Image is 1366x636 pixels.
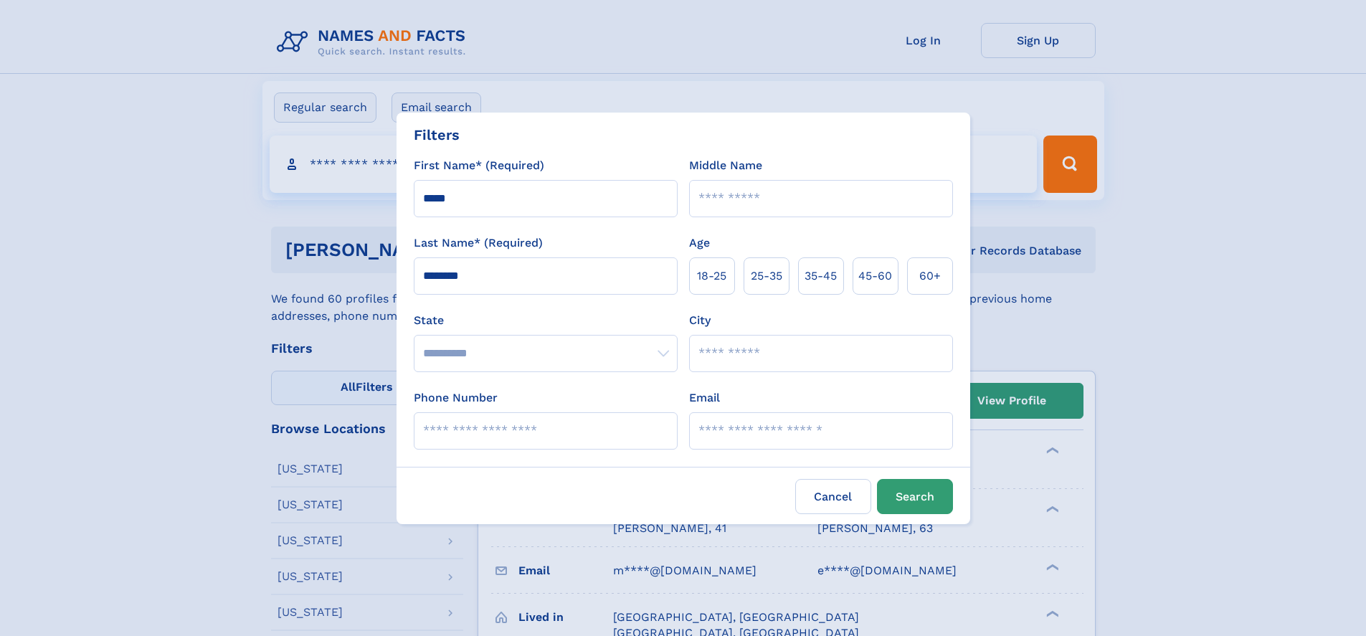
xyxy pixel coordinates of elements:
[689,389,720,407] label: Email
[751,267,782,285] span: 25‑35
[689,157,762,174] label: Middle Name
[414,157,544,174] label: First Name* (Required)
[689,234,710,252] label: Age
[858,267,892,285] span: 45‑60
[697,267,726,285] span: 18‑25
[805,267,837,285] span: 35‑45
[414,124,460,146] div: Filters
[414,312,678,329] label: State
[919,267,941,285] span: 60+
[795,479,871,514] label: Cancel
[689,312,711,329] label: City
[414,389,498,407] label: Phone Number
[414,234,543,252] label: Last Name* (Required)
[877,479,953,514] button: Search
